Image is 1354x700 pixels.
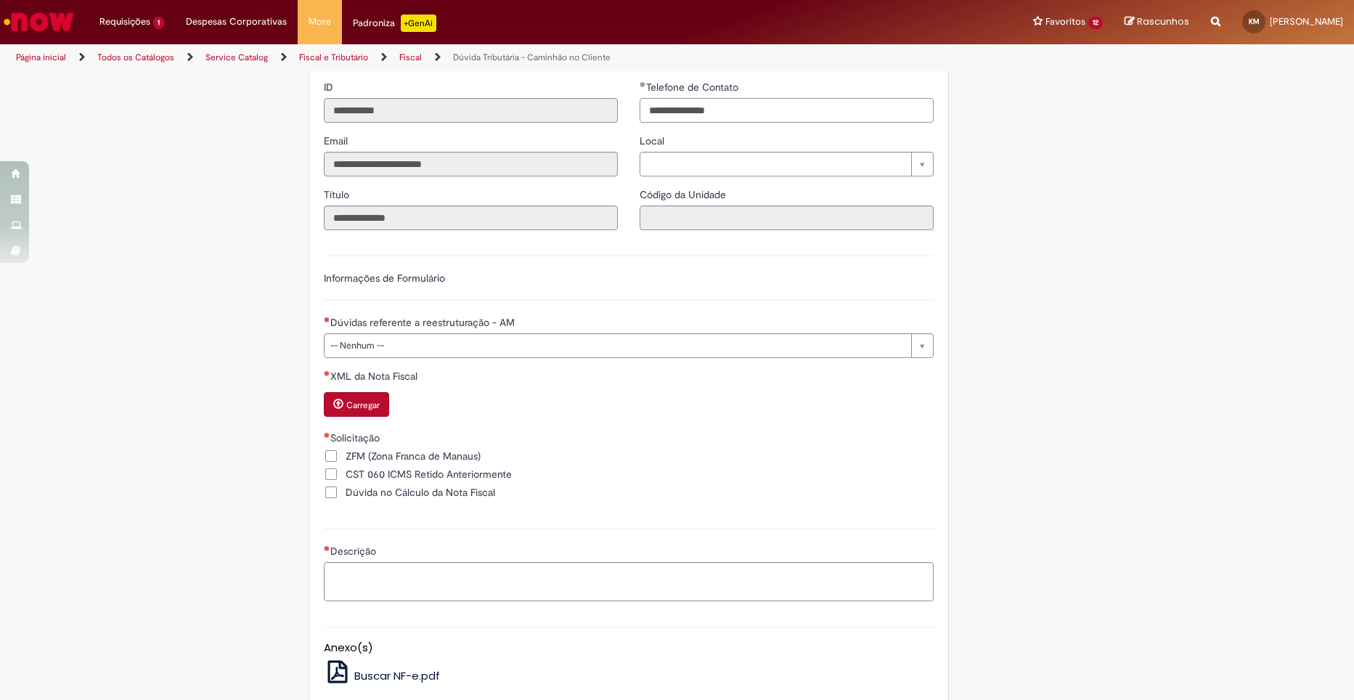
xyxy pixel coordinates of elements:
[330,316,518,329] span: Dúvidas referente a reestruturação - AM
[324,370,330,376] span: Necessários
[330,370,420,383] span: XML da Nota Fiscal
[97,52,174,63] a: Todos os Catálogos
[153,17,164,29] span: 1
[1137,15,1189,28] span: Rascunhos
[186,15,287,29] span: Despesas Corporativas
[324,187,352,202] label: Somente leitura - Título
[640,134,667,147] span: Local
[330,334,904,357] span: -- Nenhum --
[324,80,336,94] label: Somente leitura - ID
[205,52,268,63] a: Service Catalog
[324,392,389,417] button: Carregar anexo de XML da Nota Fiscal Required
[353,15,436,32] div: Padroniza
[330,545,379,558] span: Descrição
[324,642,934,654] h5: Anexo(s)
[330,431,383,444] span: Solicitação
[309,15,331,29] span: More
[640,188,729,201] span: Somente leitura - Código da Unidade
[401,15,436,32] p: +GenAi
[640,98,934,123] input: Telefone de Contato
[346,399,380,411] small: Carregar
[346,485,495,500] span: Dúvida no Cálculo da Nota Fiscal
[640,152,934,176] a: Limpar campo Local
[1088,17,1103,29] span: 12
[299,52,368,63] a: Fiscal e Tributário
[640,81,646,87] span: Obrigatório Preenchido
[324,152,618,176] input: Email
[324,188,352,201] span: Somente leitura - Título
[324,272,445,285] label: Informações de Formulário
[99,15,150,29] span: Requisições
[453,52,611,63] a: Dúvida Tributária - Caminhão no Cliente
[346,467,512,481] span: CST 060 ICMS Retido Anteriormente
[354,668,440,683] span: Buscar NF-e.pdf
[16,52,66,63] a: Página inicial
[324,317,330,322] span: Necessários
[324,81,336,94] span: Somente leitura - ID
[11,44,892,71] ul: Trilhas de página
[1045,15,1085,29] span: Favoritos
[640,205,934,230] input: Código da Unidade
[324,562,934,601] textarea: Descrição
[324,98,618,123] input: ID
[324,432,330,438] span: Obrigatório
[324,668,440,683] a: Buscar NF-e.pdf
[324,545,330,551] span: Necessários
[1270,15,1343,28] span: [PERSON_NAME]
[324,134,351,147] span: Somente leitura - Email
[1125,15,1189,29] a: Rascunhos
[1249,17,1260,26] span: KM
[324,205,618,230] input: Título
[399,52,422,63] a: Fiscal
[646,81,741,94] span: Telefone de Contato
[346,449,481,463] span: ZFM (Zona Franca de Manaus)
[640,187,729,202] label: Somente leitura - Código da Unidade
[324,134,351,148] label: Somente leitura - Email
[1,7,76,36] img: ServiceNow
